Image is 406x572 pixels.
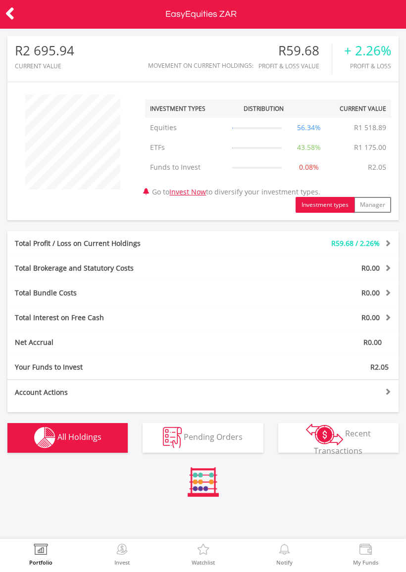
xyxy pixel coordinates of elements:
td: 43.58% [289,138,330,157]
span: R0.00 [361,288,380,297]
img: View Notifications [277,544,292,558]
div: Profit & Loss Value [258,63,332,69]
div: Account Actions [7,387,203,397]
img: pending_instructions-wht.png [163,427,182,448]
img: transactions-zar-wht.png [306,424,343,445]
button: All Holdings [7,423,128,453]
a: Invest Now [169,187,206,196]
img: Watchlist [196,544,211,558]
div: Net Accrual [7,337,236,347]
img: holdings-wht.png [34,427,55,448]
a: Portfolio [29,544,52,565]
td: R1 518.89 [349,118,391,138]
a: Watchlist [192,544,215,565]
a: Notify [276,544,293,565]
img: View Funds [358,544,373,558]
a: My Funds [353,544,378,565]
div: Go to to diversify your investment types. [138,90,399,213]
span: All Holdings [57,431,101,442]
div: Profit & Loss [344,63,391,69]
div: Your Funds to Invest [7,362,203,372]
span: R0.00 [363,337,382,347]
div: Total Bundle Costs [7,288,236,298]
label: Invest [114,560,130,565]
span: R59.68 / 2.26% [331,238,380,248]
span: Pending Orders [184,431,243,442]
img: Invest Now [114,544,130,558]
div: R59.68 [258,44,332,58]
span: R0.00 [361,263,380,273]
button: Investment types [296,197,355,213]
div: R2 695.94 [15,44,74,58]
td: 56.34% [289,118,330,138]
div: CURRENT VALUE [15,63,74,69]
th: Current Value [330,99,391,118]
div: Total Brokerage and Statutory Costs [7,263,236,273]
a: Invest [114,544,130,565]
div: Total Interest on Free Cash [7,313,236,323]
label: Portfolio [29,560,52,565]
div: Distribution [244,104,284,113]
div: Total Profit / Loss on Current Holdings [7,238,236,248]
td: Funds to Invest [145,157,227,177]
button: Manager [354,197,391,213]
span: R0.00 [361,313,380,322]
th: Investment Types [145,99,227,118]
td: R2.05 [363,157,391,177]
td: R1 175.00 [349,138,391,157]
label: Watchlist [192,560,215,565]
label: Notify [276,560,293,565]
span: Recent Transactions [314,428,371,456]
span: R2.05 [370,362,389,372]
img: View Portfolio [33,544,49,558]
div: Movement on Current Holdings: [148,62,254,69]
td: ETFs [145,138,227,157]
button: Recent Transactions [278,423,399,453]
label: My Funds [353,560,378,565]
td: Equities [145,118,227,138]
button: Pending Orders [143,423,263,453]
td: 0.08% [289,157,330,177]
div: + 2.26% [344,44,391,58]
